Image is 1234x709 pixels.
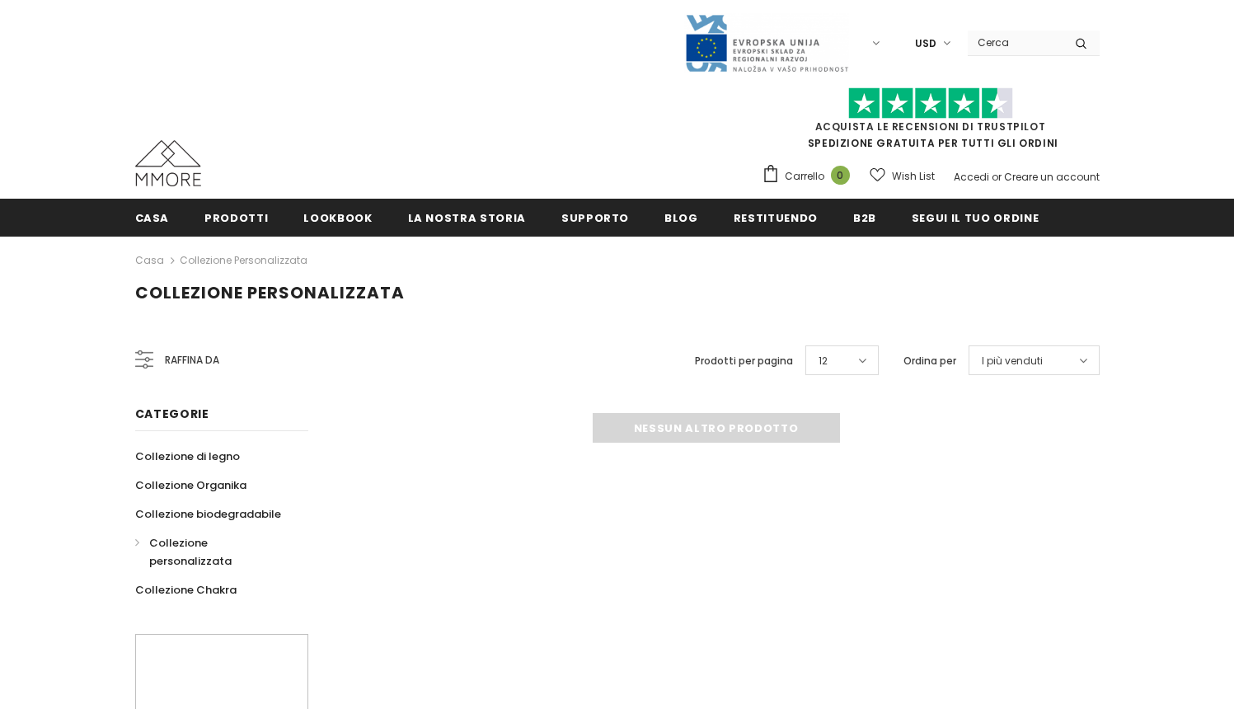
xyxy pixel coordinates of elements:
span: Collezione Organika [135,477,246,493]
a: Restituendo [734,199,818,236]
a: Acquista le recensioni di TrustPilot [815,120,1046,134]
span: La nostra storia [408,210,526,226]
span: supporto [561,210,629,226]
input: Search Site [968,31,1063,54]
span: Collezione personalizzata [149,535,232,569]
a: Collezione Organika [135,471,246,500]
span: Categorie [135,406,209,422]
span: I più venduti [982,353,1043,369]
span: Restituendo [734,210,818,226]
a: Segui il tuo ordine [912,199,1039,236]
span: Wish List [892,168,935,185]
span: Casa [135,210,170,226]
img: Casi MMORE [135,140,201,186]
span: 12 [819,353,828,369]
a: La nostra storia [408,199,526,236]
a: Casa [135,199,170,236]
a: Accedi [954,170,989,184]
span: B2B [853,210,876,226]
a: Collezione personalizzata [135,528,290,575]
a: Collezione Chakra [135,575,237,604]
span: SPEDIZIONE GRATUITA PER TUTTI GLI ORDINI [762,95,1100,150]
label: Ordina per [903,353,956,369]
a: Prodotti [204,199,268,236]
span: Collezione di legno [135,448,240,464]
a: Lookbook [303,199,372,236]
span: Lookbook [303,210,372,226]
span: Prodotti [204,210,268,226]
a: supporto [561,199,629,236]
span: Raffina da [165,351,219,369]
img: Fidati di Pilot Stars [848,87,1013,120]
span: 0 [831,166,850,185]
a: Casa [135,251,164,270]
a: Carrello 0 [762,164,858,189]
span: Collezione personalizzata [135,281,405,304]
a: B2B [853,199,876,236]
span: Collezione biodegradabile [135,506,281,522]
a: Blog [664,199,698,236]
a: Javni Razpis [684,35,849,49]
a: Collezione di legno [135,442,240,471]
span: Segui il tuo ordine [912,210,1039,226]
a: Collezione personalizzata [180,253,307,267]
span: USD [915,35,936,52]
a: Collezione biodegradabile [135,500,281,528]
span: Blog [664,210,698,226]
label: Prodotti per pagina [695,353,793,369]
a: Wish List [870,162,935,190]
img: Javni Razpis [684,13,849,73]
span: Collezione Chakra [135,582,237,598]
span: Carrello [785,168,824,185]
span: or [992,170,1002,184]
a: Creare un account [1004,170,1100,184]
